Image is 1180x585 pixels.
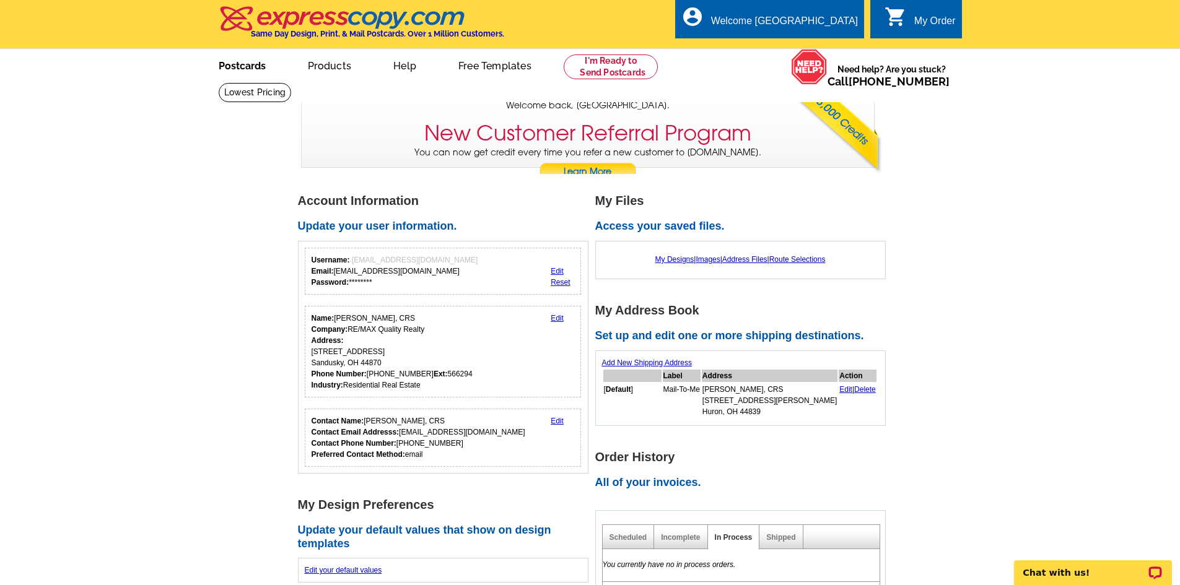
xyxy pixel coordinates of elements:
[312,370,367,378] strong: Phone Number:
[305,306,582,397] div: Your personal details.
[298,524,595,550] h2: Update your default values that show on design templates
[595,220,893,233] h2: Access your saved files.
[312,267,334,275] strong: Email:
[602,358,692,367] a: Add New Shipping Address
[885,6,907,28] i: shopping_cart
[551,278,570,287] a: Reset
[839,385,852,394] a: Edit
[312,428,400,436] strong: Contact Email Addresss:
[219,15,504,38] a: Same Day Design, Print, & Mail Postcards. Over 1 Million Customers.
[312,278,349,287] strong: Password:
[655,255,694,264] a: My Designs
[199,50,286,79] a: Postcards
[539,163,637,181] a: Learn More
[696,255,720,264] a: Images
[302,146,874,181] p: You can now get credit every time you refer a new customer to [DOMAIN_NAME].
[288,50,372,79] a: Products
[702,370,837,382] th: Address
[424,121,751,146] h3: New Customer Referral Program
[606,385,631,394] b: Default
[839,383,876,418] td: |
[305,248,582,295] div: Your login information.
[603,383,662,418] td: [ ]
[551,267,564,275] a: Edit
[603,560,736,569] em: You currently have no in process orders.
[661,533,700,542] a: Incomplete
[722,255,767,264] a: Address Files
[885,14,956,29] a: shopping_cart My Order
[715,533,753,542] a: In Process
[595,329,893,343] h2: Set up and edit one or more shipping destinations.
[312,415,525,460] div: [PERSON_NAME], CRS [EMAIL_ADDRESS][DOMAIN_NAME] [PHONE_NUMBER] email
[769,255,826,264] a: Route Selections
[298,194,595,207] h1: Account Information
[352,256,478,264] span: [EMAIL_ADDRESS][DOMAIN_NAME]
[854,385,876,394] a: Delete
[305,566,382,574] a: Edit your default values
[595,304,893,317] h1: My Address Book
[766,533,795,542] a: Shipped
[312,450,405,459] strong: Preferred Contact Method:
[839,370,876,382] th: Action
[312,325,348,334] strong: Company:
[551,417,564,425] a: Edit
[506,99,670,112] span: Welcome back, [GEOGRAPHIC_DATA].
[434,370,448,378] strong: Ext:
[312,439,396,448] strong: Contact Phone Number:
[439,50,551,79] a: Free Templates
[610,533,647,542] a: Scheduled
[849,75,950,88] a: [PHONE_NUMBER]
[312,256,350,264] strong: Username:
[681,6,704,28] i: account_circle
[595,194,893,207] h1: My Files
[551,314,564,323] a: Edit
[374,50,436,79] a: Help
[312,336,344,345] strong: Address:
[1006,546,1180,585] iframe: LiveChat chat widget
[298,220,595,233] h2: Update your user information.
[828,75,950,88] span: Call
[914,15,956,33] div: My Order
[298,498,595,511] h1: My Design Preferences
[663,383,701,418] td: Mail-To-Me
[711,15,858,33] div: Welcome [GEOGRAPHIC_DATA]
[251,29,504,38] h4: Same Day Design, Print, & Mail Postcards. Over 1 Million Customers.
[663,370,701,382] th: Label
[791,49,828,85] img: help
[312,417,364,425] strong: Contact Name:
[305,409,582,467] div: Who should we contact regarding order issues?
[312,314,334,323] strong: Name:
[702,383,837,418] td: [PERSON_NAME], CRS [STREET_ADDRESS][PERSON_NAME] Huron, OH 44839
[828,63,956,88] span: Need help? Are you stuck?
[312,313,473,391] div: [PERSON_NAME], CRS RE/MAX Quality Realty [STREET_ADDRESS] Sandusky, OH 44870 [PHONE_NUMBER] 56629...
[312,381,343,389] strong: Industry:
[595,451,893,464] h1: Order History
[595,476,893,490] h2: All of your invoices.
[602,248,879,271] div: | | |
